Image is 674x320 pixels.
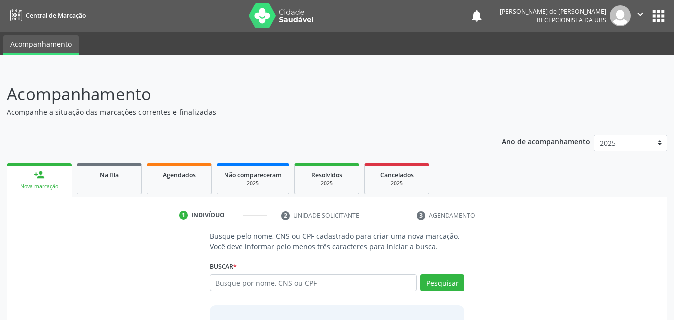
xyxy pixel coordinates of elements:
div: 2025 [224,180,282,187]
button: Pesquisar [420,274,464,291]
div: 2025 [372,180,422,187]
button: notifications [470,9,484,23]
a: Central de Marcação [7,7,86,24]
div: person_add [34,169,45,180]
span: Resolvidos [311,171,342,179]
p: Acompanhe a situação das marcações correntes e finalizadas [7,107,469,117]
div: 1 [179,211,188,220]
span: Na fila [100,171,119,179]
i:  [635,9,646,20]
div: Indivíduo [191,211,225,220]
p: Acompanhamento [7,82,469,107]
label: Buscar [210,259,237,274]
span: Não compareceram [224,171,282,179]
input: Busque por nome, CNS ou CPF [210,274,417,291]
p: Ano de acompanhamento [502,135,590,147]
button: apps [650,7,667,25]
button:  [631,5,650,26]
div: [PERSON_NAME] de [PERSON_NAME] [500,7,606,16]
div: 2025 [302,180,352,187]
span: Recepcionista da UBS [537,16,606,24]
p: Busque pelo nome, CNS ou CPF cadastrado para criar uma nova marcação. Você deve informar pelo men... [210,231,465,252]
div: Nova marcação [14,183,65,190]
img: img [610,5,631,26]
span: Agendados [163,171,196,179]
span: Cancelados [380,171,414,179]
a: Acompanhamento [3,35,79,55]
span: Central de Marcação [26,11,86,20]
